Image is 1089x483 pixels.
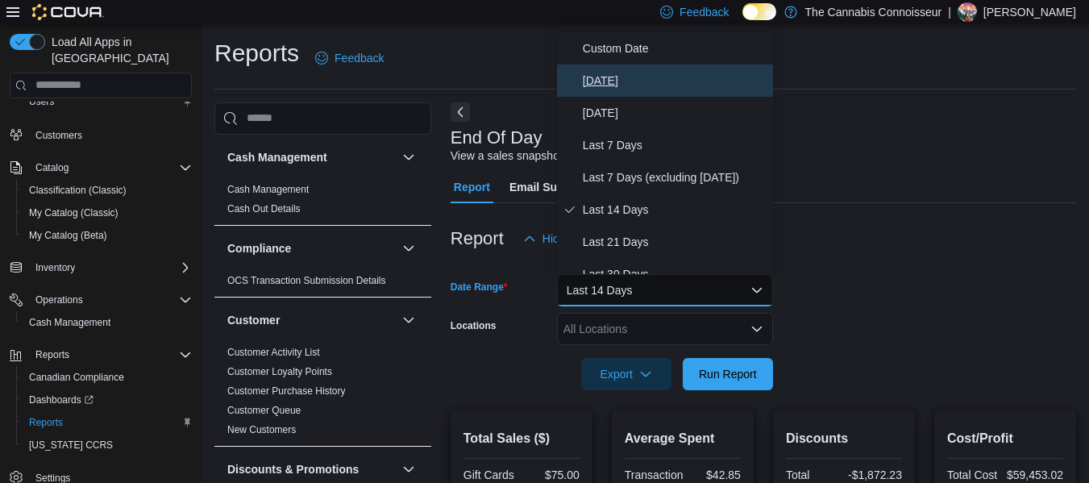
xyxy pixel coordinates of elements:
button: My Catalog (Classic) [16,202,198,224]
button: Classification (Classic) [16,179,198,202]
button: Discounts & Promotions [399,460,418,479]
span: Cash Management [23,313,192,332]
button: Inventory [3,256,198,279]
button: Operations [3,289,198,311]
span: Last 21 Days [583,232,767,252]
a: My Catalog (Classic) [23,203,125,223]
button: Canadian Compliance [16,366,198,389]
span: My Catalog (Beta) [29,229,107,242]
span: Washington CCRS [23,435,192,455]
span: Customer Loyalty Points [227,365,332,378]
button: Last 14 Days [557,274,773,306]
img: Cova [32,4,104,20]
span: My Catalog (Beta) [23,226,192,245]
span: Operations [29,290,192,310]
a: Cash Out Details [227,203,301,214]
h3: Discounts & Promotions [227,461,359,477]
label: Date Range [451,281,508,294]
span: Last 7 Days [583,135,767,155]
span: Feedback [335,50,384,66]
button: Export [581,358,671,390]
div: Compliance [214,271,431,297]
a: Customer Activity List [227,347,320,358]
span: Load All Apps in [GEOGRAPHIC_DATA] [45,34,192,66]
span: Operations [35,294,83,306]
button: [US_STATE] CCRS [16,434,198,456]
span: Run Report [699,366,757,382]
div: Total Cost [947,468,1000,481]
div: -$1,872.23 [847,468,902,481]
span: Reports [29,345,192,364]
span: Last 7 Days (excluding [DATE]) [583,168,767,187]
span: Inventory [29,258,192,277]
div: Cash Management [214,180,431,225]
span: Classification (Classic) [23,181,192,200]
span: Classification (Classic) [29,184,127,197]
button: Reports [3,344,198,366]
span: Custom Date [583,39,767,58]
a: Cash Management [227,184,309,195]
div: Select listbox [557,32,773,274]
a: Dashboards [16,389,198,411]
span: Last 30 Days [583,264,767,284]
a: OCS Transaction Submission Details [227,275,386,286]
a: Customer Queue [227,405,301,416]
span: Customers [35,129,82,142]
div: View a sales snapshot for a date or date range. [451,148,687,164]
span: Reports [23,413,192,432]
button: Customer [227,312,396,328]
button: Next [451,102,470,122]
span: Customer Purchase History [227,385,346,398]
div: Customer [214,343,431,446]
span: My Catalog (Classic) [23,203,192,223]
h3: Report [451,229,504,248]
div: $42.85 [689,468,740,481]
p: The Cannabis Connoisseur [805,2,942,22]
a: Customers [29,126,89,145]
a: [US_STATE] CCRS [23,435,119,455]
div: $59,453.02 [1007,468,1063,481]
a: Reports [23,413,69,432]
p: [PERSON_NAME] [983,2,1076,22]
button: Compliance [399,239,418,258]
button: Catalog [29,158,75,177]
span: Customers [29,124,192,144]
button: Hide Parameters [517,223,634,255]
span: Last 14 Days [583,200,767,219]
a: Canadian Compliance [23,368,131,387]
a: Feedback [309,42,390,74]
span: Dashboards [29,393,94,406]
button: Customers [3,123,198,146]
button: My Catalog (Beta) [16,224,198,247]
span: Cash Management [29,316,110,329]
button: Cash Management [399,148,418,167]
a: Classification (Classic) [23,181,133,200]
span: Dashboards [23,390,192,410]
p: | [948,2,951,22]
button: Inventory [29,258,81,277]
button: Reports [16,411,198,434]
a: Customer Purchase History [227,385,346,397]
a: Users [23,92,60,111]
span: Dark Mode [742,20,743,21]
span: Customer Activity List [227,346,320,359]
div: Elysha Park [958,2,977,22]
span: Email Subscription [509,171,612,203]
button: Catalog [3,156,198,179]
span: New Customers [227,423,296,436]
label: Locations [451,319,497,332]
h3: Customer [227,312,280,328]
button: Cash Management [16,311,198,334]
span: Hide Parameters [542,231,627,247]
span: Reports [29,416,63,429]
button: Open list of options [750,323,763,335]
h2: Cost/Profit [947,429,1063,448]
h3: Compliance [227,240,291,256]
h2: Discounts [786,429,902,448]
h3: Cash Management [227,149,327,165]
button: Compliance [227,240,396,256]
span: Customer Queue [227,404,301,417]
span: Catalog [35,161,69,174]
a: Cash Management [23,313,117,332]
span: [DATE] [583,71,767,90]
